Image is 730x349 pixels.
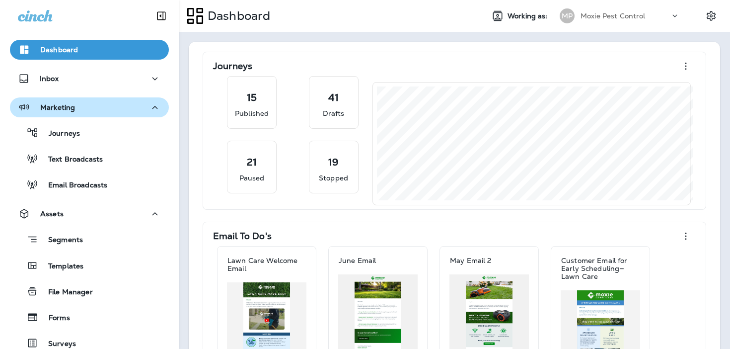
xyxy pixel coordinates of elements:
p: June Email [339,257,376,264]
p: 41 [328,92,339,102]
button: Marketing [10,97,169,117]
p: Journeys [213,61,252,71]
p: Email Broadcasts [38,181,107,190]
p: Marketing [40,103,75,111]
p: Text Broadcasts [38,155,103,165]
button: Assets [10,204,169,224]
button: File Manager [10,281,169,302]
div: MP [560,8,575,23]
p: Drafts [323,108,345,118]
p: 21 [247,157,257,167]
p: File Manager [38,288,93,297]
button: Forms [10,307,169,328]
p: Stopped [319,173,348,183]
p: 15 [247,92,257,102]
p: Journeys [39,129,80,139]
button: Dashboard [10,40,169,60]
p: Inbox [40,75,59,83]
p: Moxie Pest Control [581,12,646,20]
p: Surveys [38,340,76,349]
button: Segments [10,229,169,250]
p: Lawn Care Welcome Email [227,257,306,272]
button: Journeys [10,122,169,143]
p: Dashboard [204,8,270,23]
button: Inbox [10,69,169,88]
p: Paused [239,173,265,183]
p: Forms [39,314,70,323]
span: Working as: [508,12,550,20]
p: Segments [38,236,83,246]
p: Published [235,108,269,118]
p: 19 [328,157,339,167]
p: Customer Email for Early Scheduling—Lawn Care [561,257,640,280]
button: Templates [10,255,169,276]
button: Email Broadcasts [10,174,169,195]
p: Dashboard [40,46,78,54]
p: Email To Do's [213,231,272,241]
button: Text Broadcasts [10,148,169,169]
p: May Email 2 [450,257,492,264]
p: Templates [38,262,83,271]
button: Settings [702,7,720,25]
p: Assets [40,210,64,218]
button: Collapse Sidebar [147,6,175,26]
